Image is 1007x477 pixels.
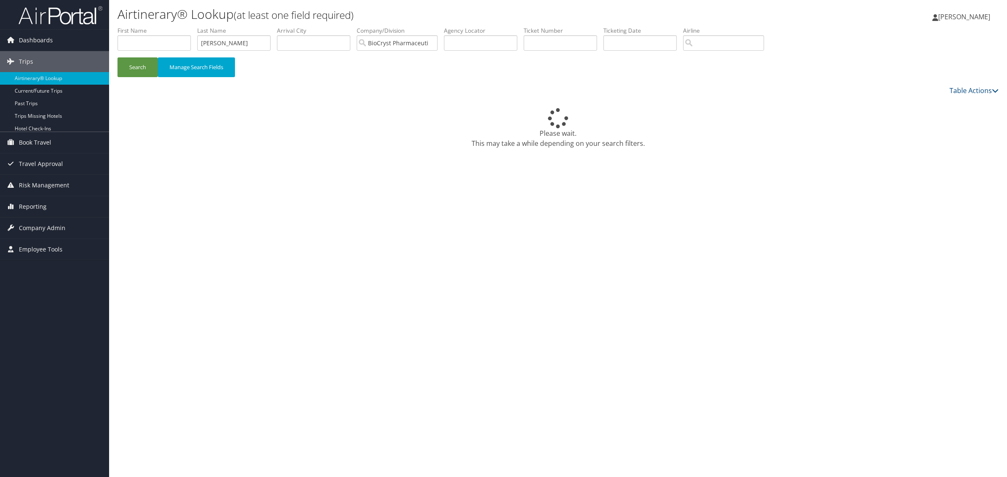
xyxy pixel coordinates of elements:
[683,26,770,35] label: Airline
[117,5,705,23] h1: Airtinerary® Lookup
[444,26,524,35] label: Agency Locator
[357,26,444,35] label: Company/Division
[117,108,999,148] div: Please wait. This may take a while depending on your search filters.
[19,51,33,72] span: Trips
[19,218,65,238] span: Company Admin
[117,26,197,35] label: First Name
[603,26,683,35] label: Ticketing Date
[158,57,235,77] button: Manage Search Fields
[19,196,47,217] span: Reporting
[197,26,277,35] label: Last Name
[19,132,51,153] span: Book Travel
[950,86,999,95] a: Table Actions
[19,175,69,196] span: Risk Management
[234,8,354,22] small: (at least one field required)
[19,153,63,174] span: Travel Approval
[19,239,63,260] span: Employee Tools
[19,30,53,51] span: Dashboards
[524,26,603,35] label: Ticket Number
[277,26,357,35] label: Arrival City
[932,4,999,29] a: [PERSON_NAME]
[938,12,990,21] span: [PERSON_NAME]
[18,5,102,25] img: airportal-logo.png
[117,57,158,77] button: Search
